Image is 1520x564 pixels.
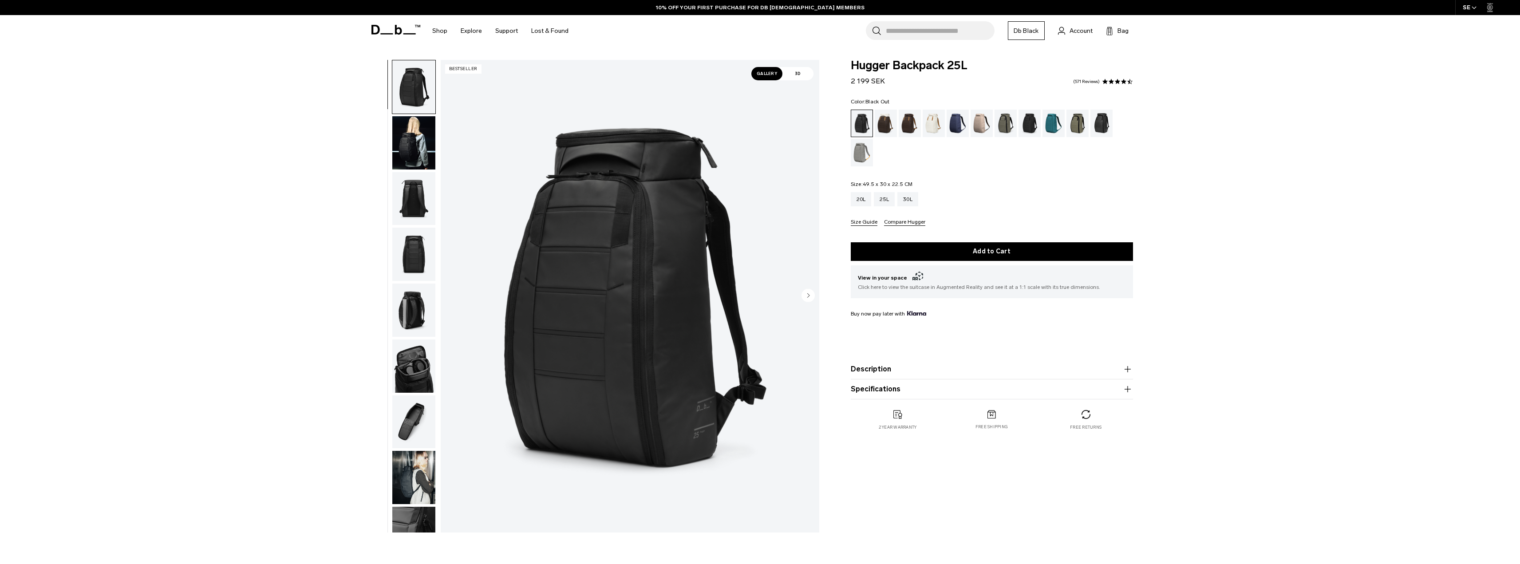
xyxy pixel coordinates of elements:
[445,64,482,74] p: Bestseller
[851,364,1133,375] button: Description
[441,60,819,532] img: Hugger Backpack 25L Black Out
[801,288,815,304] button: Next slide
[531,15,569,47] a: Lost & Found
[858,272,1126,283] span: View in your space
[858,283,1126,291] span: Click here to view the suitcase in Augmented Reality and see it at a 1:1 scale with its true dime...
[392,172,435,225] img: Hugger Backpack 25L Black Out
[392,395,436,449] button: Hugger Backpack 25L Black Out
[975,424,1008,430] p: Free shipping
[1008,21,1045,40] a: Db Black
[392,507,435,560] img: Hugger Backpack 25L Black Out
[392,450,436,505] button: Hugger Backpack 25L Black Out
[392,283,436,337] button: Hugger Backpack 25L Black Out
[1070,26,1093,35] span: Account
[392,506,436,560] button: Hugger Backpack 25L Black Out
[897,192,918,206] a: 30L
[947,110,969,137] a: Blue Hour
[875,110,897,137] a: Cappuccino
[392,116,436,170] button: Hugger Backpack 25L Black Out
[461,15,482,47] a: Explore
[923,110,945,137] a: Oatmilk
[1073,79,1100,84] a: 571 reviews
[751,67,782,80] span: Gallery
[851,60,1133,71] span: Hugger Backpack 25L
[392,60,436,114] button: Hugger Backpack 25L Black Out
[392,395,435,449] img: Hugger Backpack 25L Black Out
[1019,110,1041,137] a: Charcoal Grey
[1058,25,1093,36] a: Account
[874,192,895,206] a: 25L
[782,67,813,80] span: 3D
[1106,25,1129,36] button: Bag
[907,311,926,316] img: {"height" => 20, "alt" => "Klarna"}
[865,99,889,105] span: Black Out
[851,242,1133,261] button: Add to Cart
[863,181,913,187] span: 49.5 x 30 x 22.5 CM
[851,192,872,206] a: 20L
[851,77,885,85] span: 2 199 SEK
[851,310,926,318] span: Buy now pay later with
[1070,424,1102,430] p: Free returns
[392,284,435,337] img: Hugger Backpack 25L Black Out
[851,139,873,166] a: Sand Grey
[851,110,873,137] a: Black Out
[392,228,435,281] img: Hugger Backpack 25L Black Out
[392,339,435,393] img: Hugger Backpack 25L Black Out
[995,110,1017,137] a: Forest Green
[495,15,518,47] a: Support
[392,339,436,393] button: Hugger Backpack 25L Black Out
[851,181,913,187] legend: Size:
[899,110,921,137] a: Espresso
[392,451,435,504] img: Hugger Backpack 25L Black Out
[851,219,877,226] button: Size Guide
[1066,110,1089,137] a: Mash Green
[884,219,925,226] button: Compare Hugger
[426,15,575,47] nav: Main Navigation
[879,424,917,430] p: 2 year warranty
[432,15,447,47] a: Shop
[1117,26,1129,35] span: Bag
[851,265,1133,298] button: View in your space Click here to view the suitcase in Augmented Reality and see it at a 1:1 scale...
[971,110,993,137] a: Fogbow Beige
[392,116,435,170] img: Hugger Backpack 25L Black Out
[392,227,436,281] button: Hugger Backpack 25L Black Out
[1042,110,1065,137] a: Midnight Teal
[851,99,890,104] legend: Color:
[392,60,435,114] img: Hugger Backpack 25L Black Out
[656,4,865,12] a: 10% OFF YOUR FIRST PURCHASE FOR DB [DEMOGRAPHIC_DATA] MEMBERS
[1090,110,1113,137] a: Reflective Black
[441,60,819,532] li: 1 / 11
[851,384,1133,394] button: Specifications
[392,172,436,226] button: Hugger Backpack 25L Black Out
